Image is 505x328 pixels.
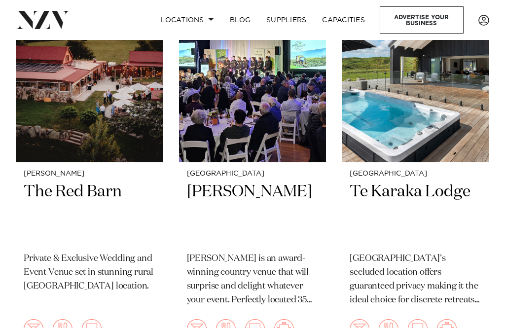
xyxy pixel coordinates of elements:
a: Capacities [314,9,373,31]
a: Locations [153,9,222,31]
a: SUPPLIERS [258,9,314,31]
img: nzv-logo.png [16,11,70,29]
a: BLOG [222,9,258,31]
h2: Te Karaka Lodge [350,182,481,244]
a: Advertise your business [380,6,464,34]
small: [GEOGRAPHIC_DATA] [350,170,481,178]
p: Private & Exclusive Wedding and Event Venue set in stunning rural [GEOGRAPHIC_DATA] location. [24,252,155,293]
small: [GEOGRAPHIC_DATA] [187,170,319,178]
small: [PERSON_NAME] [24,170,155,178]
p: [PERSON_NAME] is an award-winning country venue that will surprise and delight whatever your even... [187,252,319,307]
h2: The Red Barn [24,182,155,244]
p: [GEOGRAPHIC_DATA]’s secluded location offers guaranteed privacy making it the ideal choice for di... [350,252,481,307]
h2: [PERSON_NAME] [187,182,319,244]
